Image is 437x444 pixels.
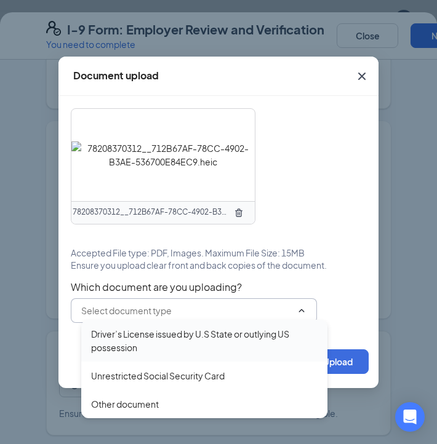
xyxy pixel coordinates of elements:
div: Other document [91,397,159,411]
input: Select document type [81,304,292,317]
span: Accepted File type: PDF, Images. Maximum File Size: 15MB [71,247,305,259]
button: Close [345,57,379,96]
span: Ensure you upload clear front and back copies of the document. [71,259,327,271]
span: Which document are you uploading? [71,281,366,293]
svg: Cross [355,69,369,84]
img: 78208370312__712B67AF-78CC-4902-B3AE-536700E84EC9.heic [71,141,255,168]
button: Upload [307,349,369,374]
svg: ChevronUp [297,306,307,315]
div: Open Intercom Messenger [395,402,425,432]
div: Driver’s License issued by U.S State or outlying US possession [91,327,318,354]
div: Unrestricted Social Security Card [91,369,225,383]
svg: TrashOutline [234,208,244,218]
button: TrashOutline [229,203,249,223]
div: Document upload [73,69,159,82]
span: 78208370312__712B67AF-78CC-4902-B3AE-536700E84EC9.heic [73,207,229,218]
